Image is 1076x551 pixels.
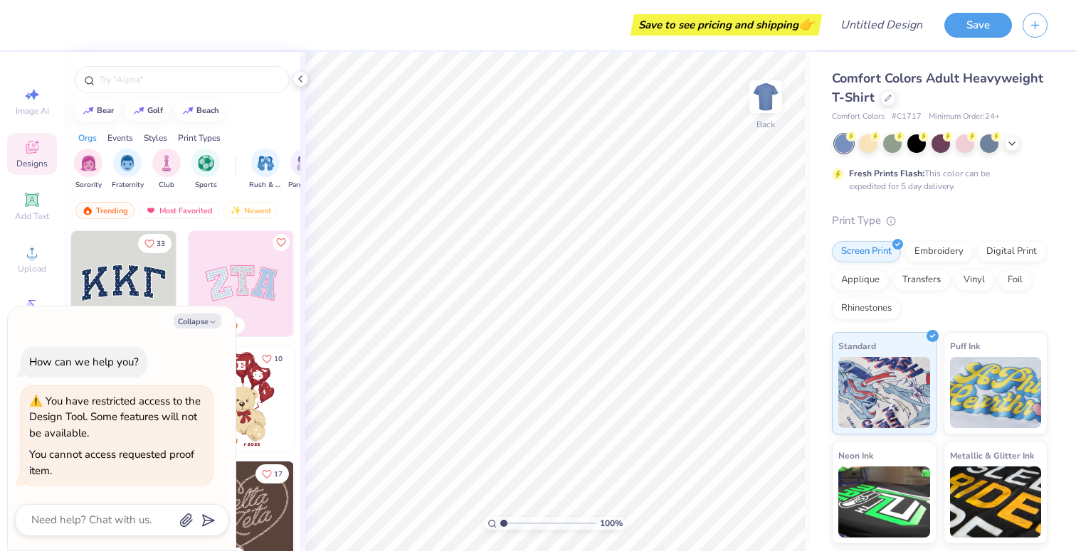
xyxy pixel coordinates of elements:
img: Puff Ink [950,357,1042,428]
button: filter button [249,149,282,191]
div: Print Type [832,213,1048,229]
div: How can we help you? [29,355,139,369]
img: Parent's Weekend Image [297,155,313,171]
img: Back [751,82,780,111]
img: trend_line.gif [182,107,194,115]
div: This color can be expedited for 5 day delivery. [849,167,1024,193]
div: Newest [223,202,278,219]
div: Most Favorited [139,202,219,219]
span: 👉 [798,16,814,33]
img: Metallic & Glitter Ink [950,466,1042,537]
div: filter for Sorority [74,149,102,191]
span: 33 [157,240,165,247]
div: Transfers [893,269,950,291]
img: most_fav.gif [145,205,157,215]
button: bear [75,100,120,122]
button: golf [125,100,169,122]
span: Club [159,180,174,191]
div: Applique [832,269,889,291]
div: Save to see pricing and shipping [634,14,818,36]
div: beach [196,107,219,114]
img: Newest.gif [230,205,241,215]
span: Metallic & Glitter Ink [950,448,1034,463]
img: trend_line.gif [133,107,144,115]
img: 5ee11766-d822-42f5-ad4e-763472bf8dcf [293,231,399,336]
img: 587403a7-0594-4a7f-b2bd-0ca67a3ff8dd [189,346,294,451]
span: Neon Ink [838,448,873,463]
div: Print Types [178,132,221,144]
span: Rush & Bid [249,180,282,191]
div: Rhinestones [832,298,901,319]
span: 10 [274,355,283,363]
img: Neon Ink [838,466,930,537]
span: Comfort Colors Adult Heavyweight T-Shirt [832,70,1043,106]
img: Club Image [159,155,174,171]
img: edfb13fc-0e43-44eb-bea2-bf7fc0dd67f9 [176,231,281,336]
img: 9980f5e8-e6a1-4b4a-8839-2b0e9349023c [189,231,294,336]
input: Untitled Design [829,11,934,39]
span: Puff Ink [950,338,980,353]
span: Standard [838,338,876,353]
img: Fraternity Image [120,155,135,171]
div: Back [756,118,775,131]
img: Rush & Bid Image [258,155,274,171]
div: filter for Rush & Bid [249,149,282,191]
div: filter for Sports [191,149,220,191]
div: Digital Print [977,241,1046,262]
button: beach [174,100,226,122]
span: 100 % [600,517,623,530]
div: filter for Parent's Weekend [288,149,321,191]
div: Foil [998,269,1032,291]
div: Screen Print [832,241,901,262]
span: Minimum Order: 24 + [929,111,1000,123]
div: Trending [75,202,134,219]
div: Events [107,132,133,144]
span: 17 [274,471,283,478]
div: You cannot access requested proof item. [29,447,194,478]
button: filter button [112,149,144,191]
strong: Fresh Prints Flash: [849,168,924,179]
button: Like [255,349,289,368]
span: Fraternity [112,180,144,191]
button: Like [138,234,172,253]
button: filter button [74,149,102,191]
div: Embroidery [905,241,973,262]
div: filter for Club [152,149,181,191]
div: filter for Fraternity [112,149,144,191]
span: Image AI [16,105,49,117]
button: filter button [288,149,321,191]
span: # C1717 [892,111,922,123]
img: Standard [838,357,930,428]
input: Try "Alpha" [98,73,280,87]
span: Upload [18,263,46,274]
button: Save [944,13,1012,38]
div: golf [147,107,163,114]
button: Collapse [174,314,221,328]
span: Add Text [15,210,49,222]
div: Styles [144,132,167,144]
img: Sports Image [198,155,214,171]
span: Comfort Colors [832,111,885,123]
span: Sports [195,180,217,191]
img: e74243e0-e378-47aa-a400-bc6bcb25063a [293,346,399,451]
span: Designs [16,158,48,169]
img: 3b9aba4f-e317-4aa7-a679-c95a879539bd [71,231,176,336]
img: Sorority Image [80,155,97,171]
div: Vinyl [954,269,994,291]
button: filter button [152,149,181,191]
div: bear [97,107,114,114]
button: filter button [191,149,220,191]
div: Orgs [78,132,97,144]
span: Parent's Weekend [288,180,321,191]
img: trend_line.gif [83,107,94,115]
button: Like [273,234,290,251]
span: Sorority [75,180,102,191]
img: trending.gif [82,205,93,215]
div: You have restricted access to the Design Tool. Some features will not be available. [29,394,201,440]
button: Like [255,464,289,483]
